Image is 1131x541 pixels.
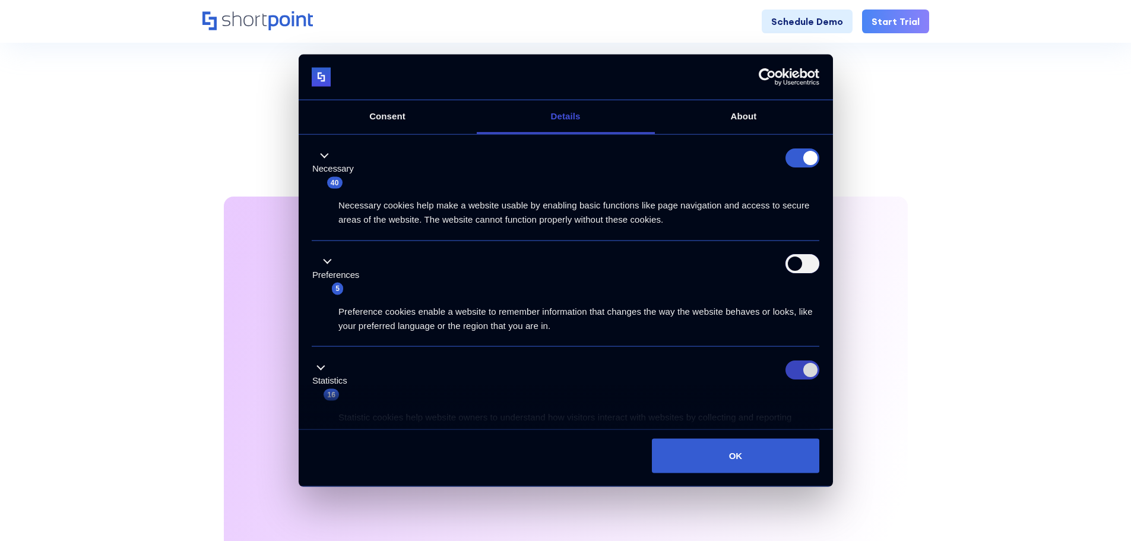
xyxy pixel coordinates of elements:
[655,100,833,134] a: About
[312,374,347,388] label: Statistics
[202,11,313,31] a: Home
[202,95,929,126] div: See ShortPoint in Action
[312,360,354,401] button: Statistics (16)
[312,401,819,439] div: Statistic cookies help website owners to understand how visitors interact with websites by collec...
[715,68,819,86] a: Usercentrics Cookiebot - opens in a new window
[312,295,819,333] div: Preference cookies enable a website to remember information that changes the way the website beha...
[312,254,366,296] button: Preferences (5)
[312,268,359,281] label: Preferences
[312,162,354,176] label: Necessary
[762,10,853,33] a: Schedule Demo
[332,283,343,295] span: 5
[324,388,339,400] span: 16
[312,148,361,189] button: Necessary (40)
[312,189,819,227] div: Necessary cookies help make a website usable by enabling basic functions like page navigation and...
[477,100,655,134] a: Details
[312,68,331,87] img: logo
[299,100,477,134] a: Consent
[862,10,929,33] a: Start Trial
[917,403,1131,541] iframe: Chat Widget
[327,176,343,188] span: 40
[652,438,819,473] button: OK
